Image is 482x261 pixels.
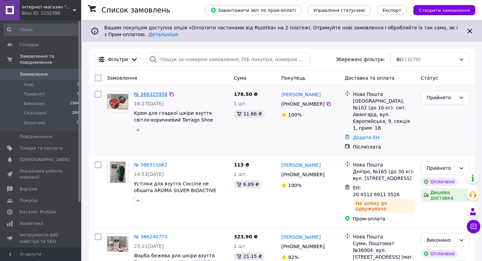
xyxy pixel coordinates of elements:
[20,71,48,77] span: Замовлення
[107,236,128,252] img: Фото товару
[353,215,415,222] div: Пром-оплата
[353,168,415,182] div: Дніпро, №165 (до 30 кг): вул. [STREET_ADDRESS]
[22,4,73,10] span: Інтернет-магазин "Ексклюзив"
[24,110,47,116] span: Скасовані
[104,25,458,37] span: Вашим покупцям доступна опція «Оплатити частинами від Rozetka» на 2 платежі. Отримуйте нові замов...
[353,91,415,98] div: Нова Пошта
[101,6,170,14] h1: Список замовлень
[20,209,56,215] span: Каталог ProSale
[107,94,128,110] img: Фото товару
[234,92,258,97] span: 178.50 ₴
[234,252,265,260] div: 21.15 ₴
[110,162,126,183] img: Фото товару
[148,32,178,37] a: Детальніше
[288,255,299,260] span: 92%
[353,185,399,197] span: ЕН: 20 4512 6911 3526
[421,188,470,202] div: Дешева доставка
[234,234,258,239] span: 323.90 ₴
[20,53,81,66] span: Замовлення та повідомлення
[134,243,164,249] span: 23:21[DATE]
[20,220,43,227] span: Аналітика
[280,170,326,179] div: [PHONE_NUMBER]
[353,161,415,168] div: Нова Пошта
[20,232,63,244] span: Інструменти веб-майстра та SEO
[20,134,52,140] span: Повідомлення
[467,220,480,233] button: Чат з покупцем
[70,101,79,107] span: 2984
[336,56,385,63] span: Збережені фільтри:
[234,110,265,118] div: 11.66 ₴
[234,243,247,249] span: 1 шт.
[407,7,475,12] a: Створити замовлення
[234,75,246,81] span: Cума
[22,10,81,16] div: Ваш ID: 1232396
[421,75,438,81] span: Статус
[313,8,365,13] span: Управління статусами
[413,5,475,15] button: Створити замовлення
[427,164,456,172] div: Прийнято
[280,242,326,251] div: [PHONE_NUMBER]
[419,8,470,13] span: Створити замовлення
[421,178,457,186] div: Оплачено
[353,143,415,150] div: Післяплата
[353,98,415,131] div: [GEOGRAPHIC_DATA], №102 (до 10 кг): смт. Авангард, вул. Європейська, 9, секція 1, прим. 1В
[427,94,456,101] div: Прийнято
[20,145,63,151] span: Товари та послуги
[288,112,302,118] span: 100%
[107,233,129,255] a: Фото товару
[107,91,129,112] a: Фото товару
[77,120,79,126] span: 0
[24,91,45,97] span: Прийняті
[72,110,79,116] span: 284
[134,110,213,129] a: Крем для гладкої шкіри взуття світло-коричневий Tarrago Shoe Cream 50мл TCT31/29
[108,56,128,63] span: Фільтри
[234,101,247,106] span: 1 шт.
[77,82,79,88] span: 1
[134,92,167,97] a: № 366325958
[107,75,137,81] span: Замовлення
[427,236,456,244] div: Виконано
[134,234,167,239] a: № 366240771
[107,161,129,183] a: Фото товару
[288,183,302,188] span: 100%
[281,91,321,98] a: [PERSON_NAME]
[134,101,164,106] span: 16:27[DATE]
[134,181,216,200] a: Устілки для взуття Coccine не обшита AROMA SILVER BIOACTIVE 665/101 розмір 41-42
[281,162,321,168] a: [PERSON_NAME]
[24,82,33,88] span: Нові
[281,234,321,240] a: [PERSON_NAME]
[20,186,37,192] span: Відгуки
[383,8,401,13] span: Експорт
[205,5,301,15] button: Завантажити звіт по пром-оплаті
[353,199,415,213] div: На шляху до одержувача
[134,162,167,167] a: № 366311062
[24,101,45,107] span: Виконані
[3,24,80,36] input: Пошук
[353,135,380,140] a: Додати ЕН
[24,120,45,126] span: Оплачені
[234,172,247,177] span: 1 шт.
[210,7,296,13] span: Завантажити звіт по пром-оплаті
[396,56,404,63] span: Всі
[20,157,70,163] span: [DEMOGRAPHIC_DATA]
[77,91,79,97] span: 1
[234,162,249,167] span: 113 ₴
[345,75,394,81] span: Доставка та оплата
[280,99,326,109] div: [PHONE_NUMBER]
[20,168,63,180] span: Показники роботи компанії
[421,250,457,258] div: Оплачено
[308,5,370,15] button: Управління статусами
[353,233,415,240] div: Нова Пошта
[20,42,39,48] span: Головна
[377,5,407,15] button: Експорт
[146,53,310,66] input: Пошук за номером замовлення, ПІБ покупця, номером телефону, Email, номером накладної
[281,75,305,81] span: Покупець
[234,180,261,188] div: 6.89 ₴
[20,198,38,204] span: Покупці
[134,172,164,177] span: 14:53[DATE]
[405,57,421,62] span: (3270)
